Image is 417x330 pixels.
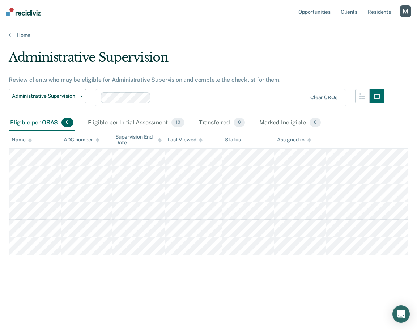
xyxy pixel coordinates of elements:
[310,94,337,101] div: Clear CROs
[9,115,75,131] div: Eligible per ORAS6
[9,32,408,38] a: Home
[6,8,41,16] img: Recidiviz
[258,115,322,131] div: Marked Ineligible0
[9,89,86,103] button: Administrative Supervision
[277,137,311,143] div: Assigned to
[171,118,184,127] span: 10
[86,115,186,131] div: Eligible per Initial Assessment10
[225,137,241,143] div: Status
[9,76,384,83] div: Review clients who may be eligible for Administrative Supervision and complete the checklist for ...
[115,134,162,146] div: Supervision End Date
[197,115,247,131] div: Transferred0
[310,118,321,127] span: 0
[234,118,245,127] span: 0
[12,93,77,99] span: Administrative Supervision
[64,137,100,143] div: ADC number
[167,137,203,143] div: Last Viewed
[12,137,32,143] div: Name
[9,50,384,71] div: Administrative Supervision
[61,118,73,127] span: 6
[392,305,410,323] div: Open Intercom Messenger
